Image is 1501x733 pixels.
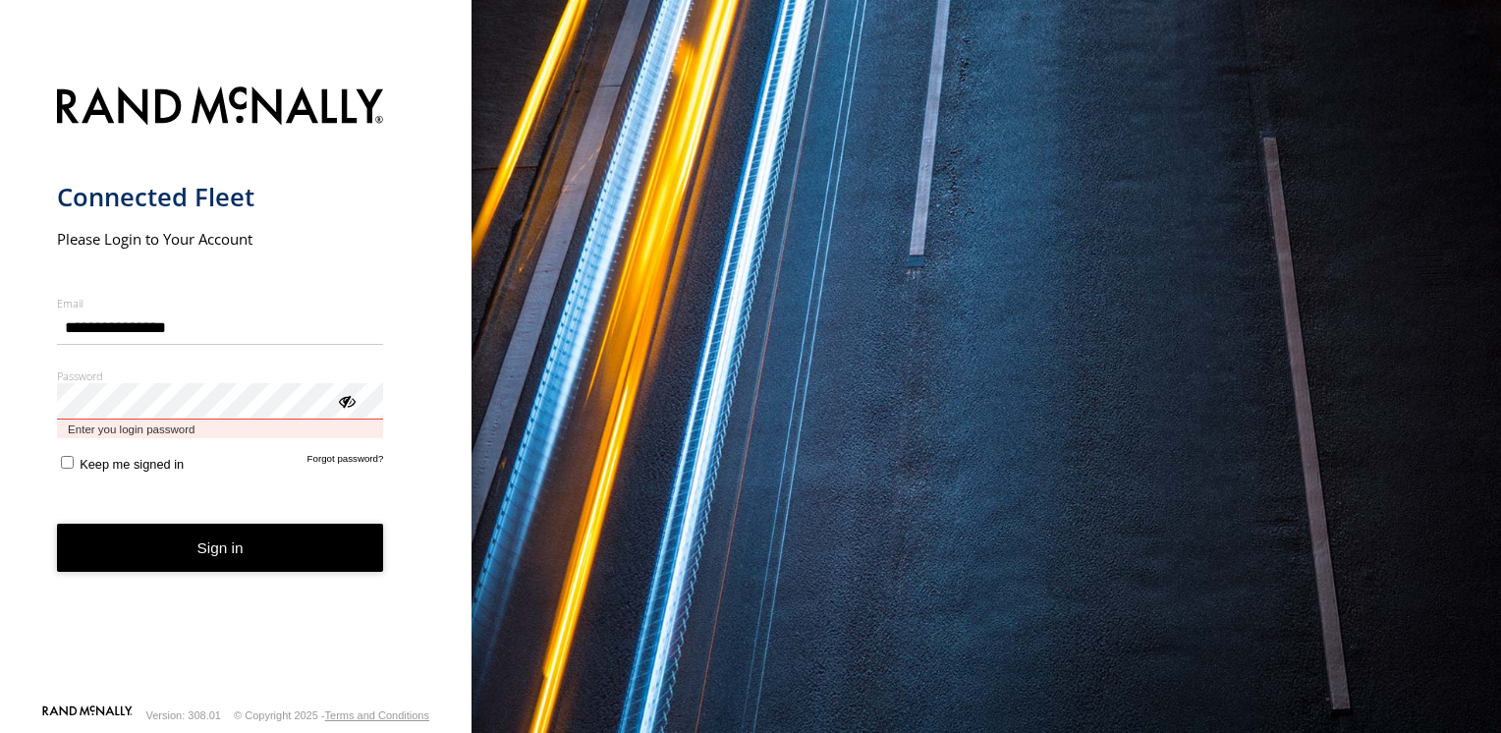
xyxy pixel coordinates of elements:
a: Terms and Conditions [325,709,429,721]
span: Keep me signed in [80,457,184,472]
form: main [57,75,416,704]
div: Version: 308.01 [146,709,221,721]
label: Email [57,296,384,310]
h1: Connected Fleet [57,181,384,213]
a: Forgot password? [307,453,384,472]
button: Sign in [57,524,384,572]
div: © Copyright 2025 - [234,709,429,721]
div: ViewPassword [336,390,356,410]
h2: Please Login to Your Account [57,229,384,249]
img: Rand McNally [57,83,384,133]
input: Keep me signed in [61,456,74,469]
span: Enter you login password [57,420,384,438]
a: Visit our Website [42,705,133,725]
label: Password [57,368,384,383]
